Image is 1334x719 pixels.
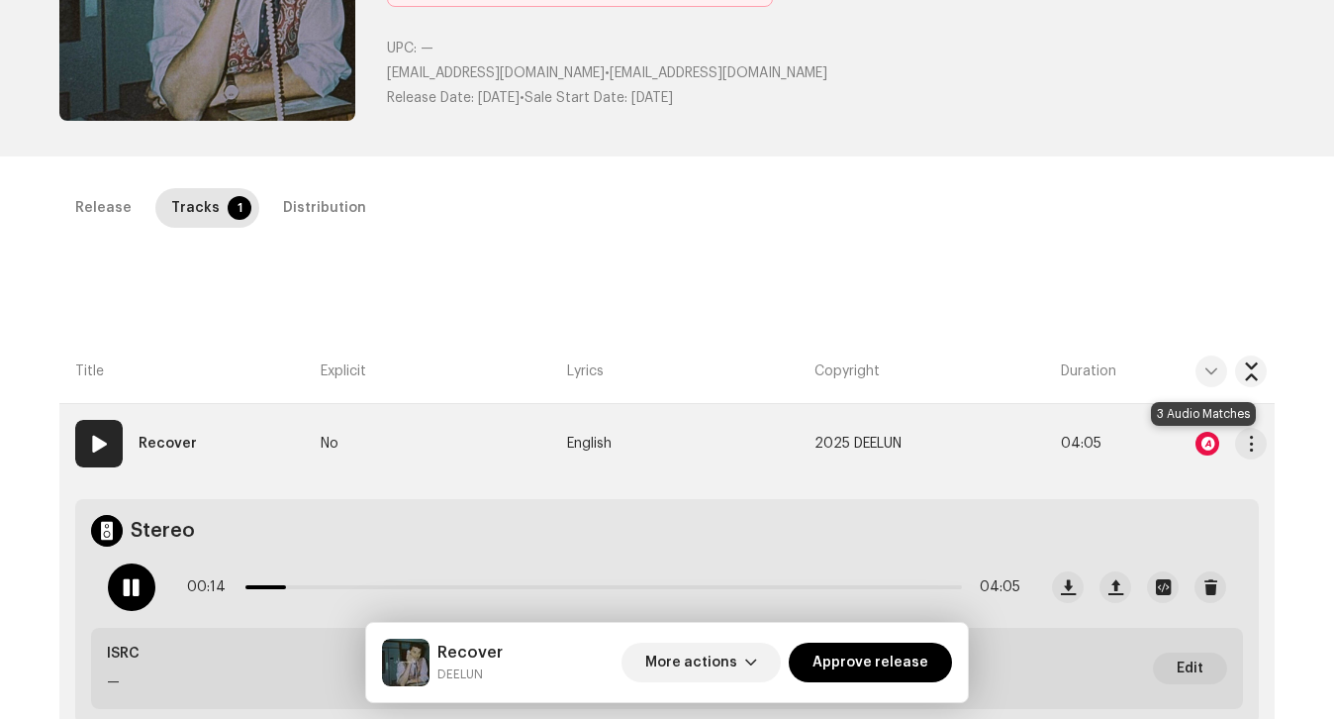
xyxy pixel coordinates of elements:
span: 2025 DEELUN [814,437,902,452]
span: Explicit [321,361,366,381]
div: Distribution [283,188,366,228]
span: Copyright [814,361,880,381]
span: [DATE] [631,91,673,105]
img: d50a7560-53f9-4701-bab8-639027a018bb [382,639,429,686]
span: More actions [645,643,737,682]
span: 04:05 [1061,437,1101,451]
span: Release Date: [387,91,474,105]
span: Sale Start Date: [524,91,627,105]
button: More actions [621,643,781,682]
h5: Recover [437,641,503,665]
span: Duration [1061,361,1116,381]
span: Lyrics [567,361,604,381]
span: No [321,437,338,452]
button: Approve release [789,643,952,682]
span: • [387,91,524,105]
p: • [387,63,1275,84]
small: Recover [437,665,503,684]
span: Approve release [812,643,928,682]
span: [DATE] [478,91,520,105]
button: Edit [1153,653,1227,684]
span: English [567,437,612,452]
span: [EMAIL_ADDRESS][DOMAIN_NAME] [610,66,827,80]
span: Edit [1177,649,1203,688]
span: 04:05 [970,567,1020,607]
span: [EMAIL_ADDRESS][DOMAIN_NAME] [387,66,605,80]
